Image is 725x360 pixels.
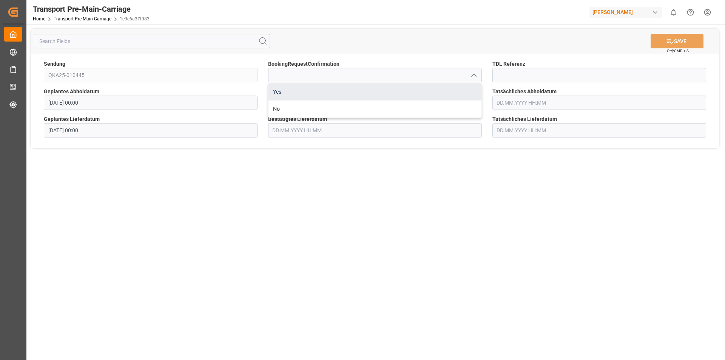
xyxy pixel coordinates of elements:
div: [PERSON_NAME] [589,7,662,18]
button: show 0 new notifications [665,4,682,21]
span: Tatsächliches Abholdatum [492,88,557,96]
span: TDL Referenz [492,60,525,68]
span: Bestätigtes Lieferdatum [268,115,327,123]
button: Help Center [682,4,699,21]
input: DD.MM.YYYY HH:MM [492,96,706,110]
button: [PERSON_NAME] [589,5,665,19]
button: SAVE [651,34,703,48]
span: Geplantes Abholdatum [44,88,99,96]
div: Transport Pre-Main-Carriage [33,3,150,15]
span: Geplantes Lieferdatum [44,115,100,123]
span: BookingRequestConfirmation [268,60,339,68]
span: Sendung [44,60,65,68]
a: Home [33,16,45,22]
div: No [268,100,481,117]
a: Transport Pre-Main-Carriage [54,16,111,22]
span: Tatsächliches Lieferdatum [492,115,557,123]
input: Search Fields [35,34,270,48]
input: DD.MM.YYYY HH:MM [268,123,482,138]
input: DD.MM.YYYY HH:MM [44,123,258,138]
input: DD.MM.YYYY HH:MM [492,123,706,138]
button: close menu [467,70,479,81]
span: Ctrl/CMD + S [667,48,689,54]
input: DD.MM.YYYY HH:MM [44,96,258,110]
div: Yes [268,83,481,100]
